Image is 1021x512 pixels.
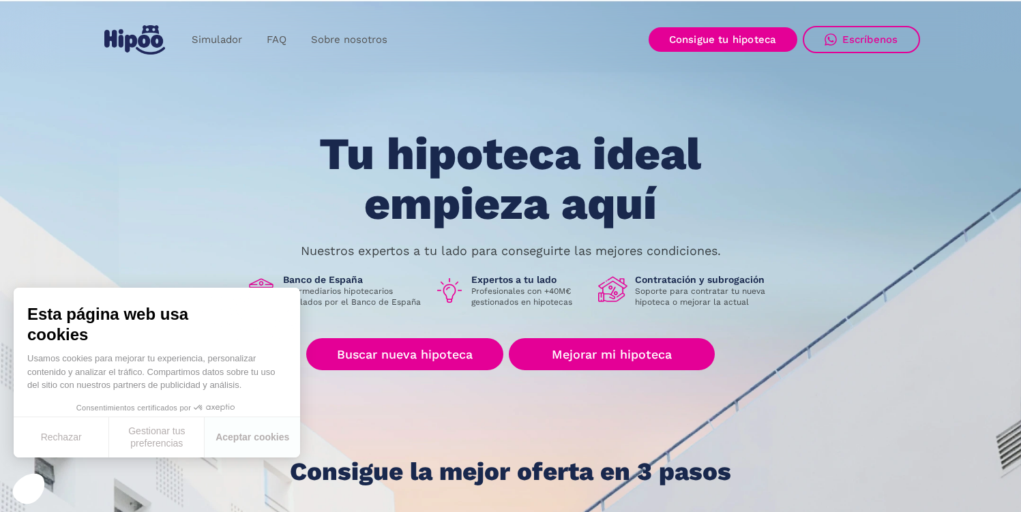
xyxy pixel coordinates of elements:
[179,27,254,53] a: Simulador
[509,338,714,370] a: Mejorar mi hipoteca
[254,27,299,53] a: FAQ
[299,27,400,53] a: Sobre nosotros
[471,273,587,286] h1: Expertos a tu lado
[290,458,731,485] h1: Consigue la mejor oferta en 3 pasos
[102,20,168,60] a: home
[306,338,503,370] a: Buscar nueva hipoteca
[649,27,797,52] a: Consigue tu hipoteca
[283,273,424,286] h1: Banco de España
[635,273,775,286] h1: Contratación y subrogación
[842,33,898,46] div: Escríbenos
[252,130,769,228] h1: Tu hipoteca ideal empieza aquí
[283,286,424,307] p: Intermediarios hipotecarios regulados por el Banco de España
[635,286,775,307] p: Soporte para contratar tu nueva hipoteca o mejorar la actual
[803,26,920,53] a: Escríbenos
[471,286,587,307] p: Profesionales con +40M€ gestionados en hipotecas
[301,245,721,256] p: Nuestros expertos a tu lado para conseguirte las mejores condiciones.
